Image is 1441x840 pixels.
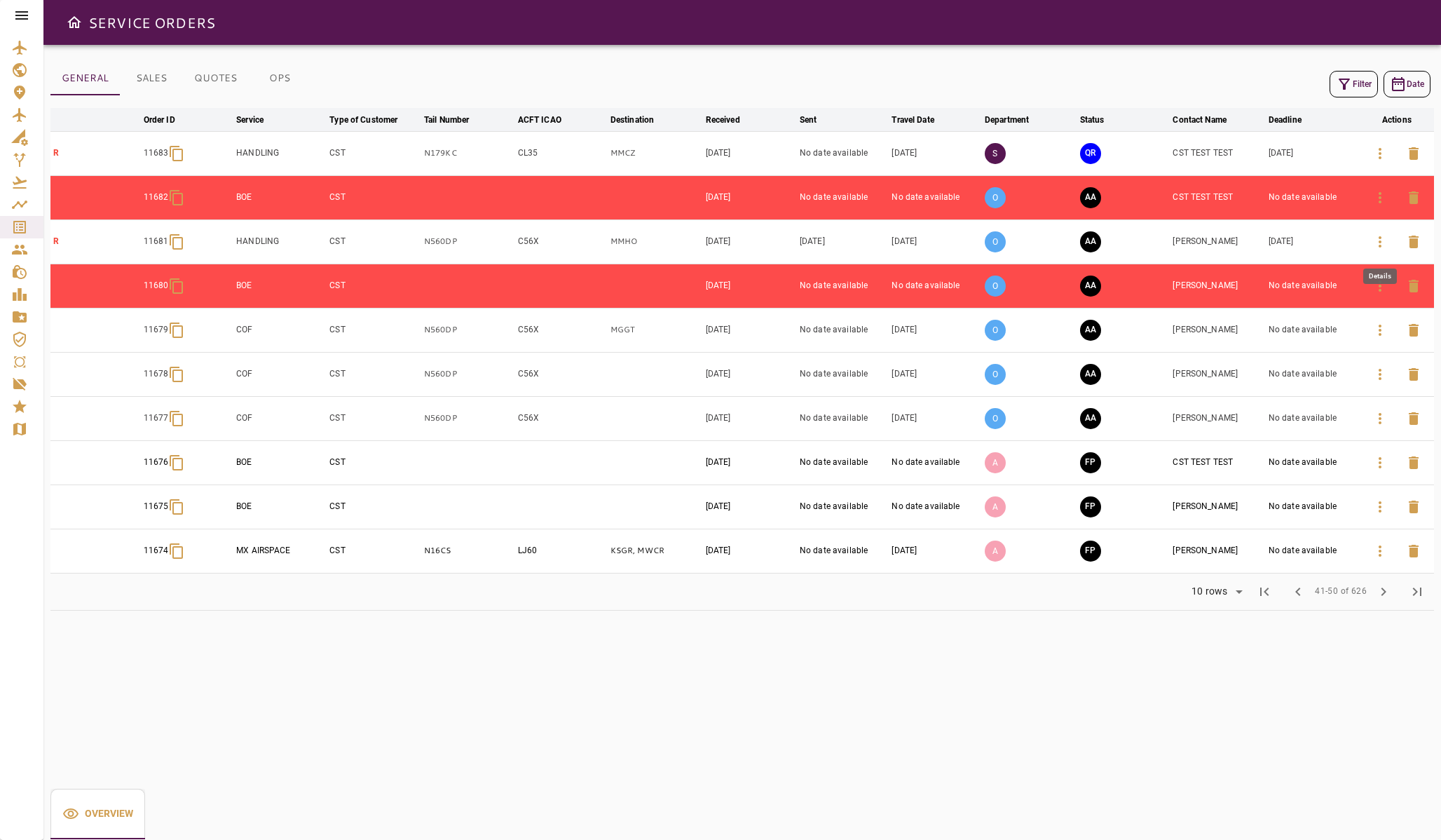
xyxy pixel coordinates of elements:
[1397,534,1430,568] button: Delete
[1409,583,1426,600] span: last_page
[88,11,215,34] h6: SERVICE ORDERS
[1384,71,1430,97] button: Date
[1080,231,1101,252] button: AWAITING ASSIGNMENT
[797,175,889,219] td: No date available
[1080,452,1101,473] button: FINAL PREPARATION
[327,485,421,529] td: CST
[1170,485,1265,529] td: [PERSON_NAME]
[797,219,889,264] td: [DATE]
[706,111,740,128] div: Received
[144,111,193,128] span: Order ID
[515,219,608,264] td: C56X
[1400,575,1434,609] span: Last Page
[329,111,397,128] div: Type of Customer
[797,396,889,440] td: No date available
[1363,534,1397,568] button: Details
[889,308,981,352] td: [DATE]
[892,111,952,128] span: Travel Date
[703,352,797,396] td: [DATE]
[797,440,889,485] td: No date available
[424,111,469,128] div: Tail Number
[1266,352,1360,396] td: No date available
[1248,575,1281,609] span: First Page
[144,412,169,424] p: 11677
[797,352,889,396] td: No date available
[1266,308,1360,352] td: No date available
[610,147,700,159] p: MMCZ
[1266,264,1360,308] td: No date available
[233,219,327,264] td: HANDLING
[1269,111,1302,128] div: Deadline
[1080,541,1101,562] button: FINAL PREPARATION
[233,440,327,485] td: BOE
[144,324,169,336] p: 11679
[985,111,1029,128] div: Department
[60,8,88,36] button: Open drawer
[515,131,608,175] td: CL35
[327,529,421,573] td: CST
[144,368,169,380] p: 11678
[1170,308,1265,352] td: [PERSON_NAME]
[1281,575,1315,609] span: Previous Page
[985,452,1006,473] p: A
[889,352,981,396] td: [DATE]
[800,111,817,128] div: Sent
[327,131,421,175] td: CST
[50,789,145,839] button: Overview
[797,308,889,352] td: No date available
[797,529,889,573] td: No date available
[1170,396,1265,440] td: [PERSON_NAME]
[1170,440,1265,485] td: CST TEST TEST
[797,131,889,175] td: No date available
[515,352,608,396] td: C56X
[889,219,981,264] td: [DATE]
[1266,396,1360,440] td: No date available
[889,396,981,440] td: [DATE]
[1397,446,1430,480] button: Delete
[1188,585,1231,597] div: 10 rows
[1397,490,1430,524] button: Delete
[233,175,327,219] td: BOE
[703,219,797,264] td: [DATE]
[892,111,934,128] div: Travel Date
[703,175,797,219] td: [DATE]
[1397,225,1430,259] button: Delete
[144,236,169,248] p: 11681
[1266,219,1360,264] td: [DATE]
[233,308,327,352] td: COF
[1170,264,1265,308] td: [PERSON_NAME]
[703,308,797,352] td: [DATE]
[800,111,835,128] span: Sent
[1080,111,1105,128] div: Status
[424,147,512,159] p: N179KC
[1182,581,1248,602] div: 10 rows
[1375,583,1392,600] span: chevron_right
[1080,111,1123,128] span: Status
[703,485,797,529] td: [DATE]
[50,789,145,839] div: basic tabs example
[233,485,327,529] td: BOE
[1363,490,1397,524] button: Details
[144,191,169,203] p: 11682
[985,364,1006,385] p: O
[233,264,327,308] td: BOE
[889,529,981,573] td: [DATE]
[1266,440,1360,485] td: No date available
[985,111,1047,128] span: Department
[985,320,1006,341] p: O
[327,352,421,396] td: CST
[985,187,1006,208] p: O
[889,131,981,175] td: [DATE]
[424,324,512,336] p: N560DP
[233,529,327,573] td: MX AIRSPACE
[985,276,1006,297] p: O
[797,485,889,529] td: No date available
[424,236,512,248] p: N560DP
[144,280,169,292] p: 11680
[985,231,1006,252] p: O
[1256,583,1273,600] span: first_page
[985,496,1006,517] p: A
[1266,485,1360,529] td: No date available
[515,308,608,352] td: C56X
[1269,111,1320,128] span: Deadline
